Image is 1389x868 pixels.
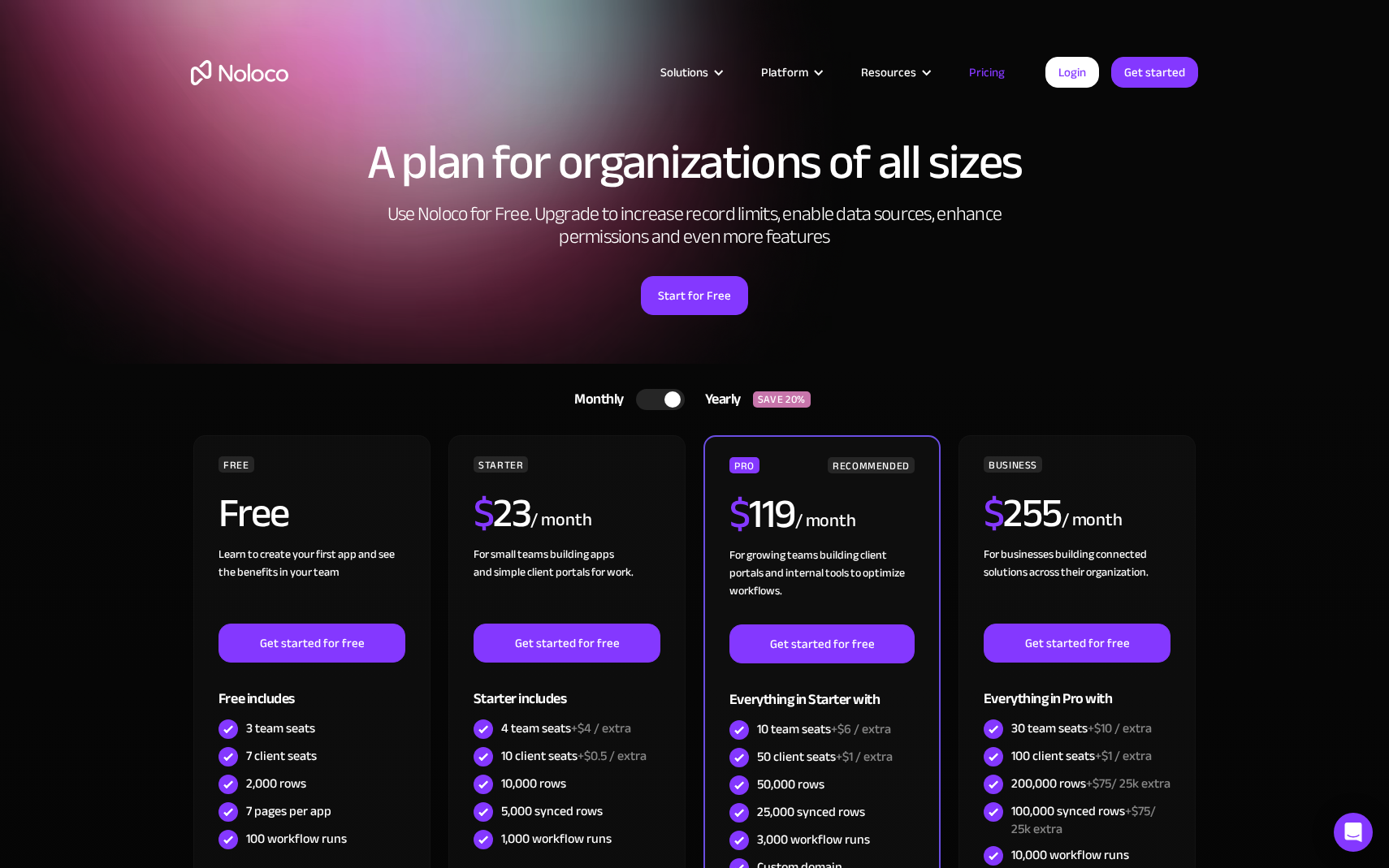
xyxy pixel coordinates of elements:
span: +$1 / extra [836,745,893,769]
div: Platform [761,62,808,83]
div: 100 client seats [1011,747,1152,765]
span: +$4 / extra [571,716,631,741]
h2: 255 [984,493,1062,533]
h2: Free [219,493,289,533]
div: / month [795,508,856,534]
div: 10 client seats [501,747,647,765]
a: Login [1045,57,1099,88]
div: Monthly [554,387,636,412]
div: 7 client seats [246,747,317,765]
a: Start for Free [641,276,748,315]
span: $ [729,476,750,552]
div: 2,000 rows [246,775,306,792]
span: +$75/ 25k extra [1086,771,1170,796]
div: Learn to create your first app and see the benefits in your team ‍ [219,546,405,624]
span: +$75/ 25k extra [1011,799,1156,841]
div: SAVE 20% [753,391,811,408]
div: 100,000 synced rows [1011,802,1170,838]
div: / month [530,507,591,533]
a: Get started for free [729,624,915,663]
span: $ [984,475,1004,551]
div: Solutions [640,62,741,83]
div: RECOMMENDED [828,457,915,473]
div: 1,000 workflow runs [501,830,612,848]
a: home [191,60,288,85]
span: +$1 / extra [1095,744,1152,768]
div: FREE [219,456,254,473]
div: Free includes [219,663,405,715]
h2: 23 [474,493,531,533]
div: 10,000 workflow runs [1011,846,1129,864]
div: For small teams building apps and simple client portals for work. ‍ [474,546,660,624]
div: For growing teams building client portals and internal tools to optimize workflows. [729,546,915,624]
div: 3,000 workflow runs [757,831,870,849]
div: Solutions [660,62,708,83]
span: +$10 / extra [1088,716,1152,741]
h2: 119 [729,494,795,534]
div: 4 team seats [501,719,631,737]
span: $ [474,475,494,551]
div: Platform [741,62,841,83]
div: Resources [861,62,916,83]
div: Starter includes [474,663,660,715]
a: Pricing [949,62,1025,83]
div: Everything in Pro with [984,663,1170,715]
div: Everything in Starter with [729,663,915,716]
div: 200,000 rows [1011,775,1170,792]
div: 10 team seats [757,720,891,738]
a: Get started for free [474,624,660,663]
a: Get started for free [984,624,1170,663]
div: Open Intercom Messenger [1334,813,1373,852]
div: 50 client seats [757,748,893,766]
div: 5,000 synced rows [501,802,603,820]
div: 50,000 rows [757,775,824,793]
h2: Use Noloco for Free. Upgrade to increase record limits, enable data sources, enhance permissions ... [370,203,1019,248]
div: 100 workflow runs [246,830,347,848]
div: 25,000 synced rows [757,803,865,821]
div: 3 team seats [246,719,315,737]
div: PRO [729,457,759,473]
span: +$6 / extra [831,717,891,741]
a: Get started for free [219,624,405,663]
div: BUSINESS [984,456,1042,473]
h1: A plan for organizations of all sizes [191,138,1198,187]
div: Yearly [685,387,753,412]
div: Resources [841,62,949,83]
span: +$0.5 / extra [578,744,647,768]
div: 30 team seats [1011,719,1152,737]
a: Get started [1111,57,1198,88]
div: For businesses building connected solutions across their organization. ‍ [984,546,1170,624]
div: / month [1062,507,1123,533]
div: 10,000 rows [501,775,566,792]
div: STARTER [474,456,528,473]
div: 7 pages per app [246,802,331,820]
